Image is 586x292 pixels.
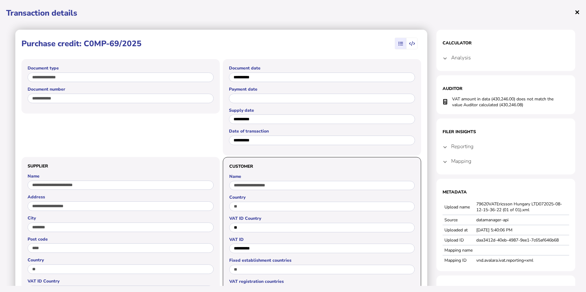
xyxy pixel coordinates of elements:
mat-button-toggle: View summary [395,38,406,49]
td: [DATE] 5:40:06 PM [474,225,569,235]
mat-expansion-panel-header: Reporting [443,139,569,154]
mat-button-toggle: View transaction data [406,38,417,49]
label: VAT ID Country [28,278,214,284]
h1: Purchase credit: C0MP-69/2025 [21,38,142,49]
label: Document number [28,86,214,92]
label: Name [229,174,415,179]
label: Country [229,194,415,200]
label: VAT registration countries [229,279,415,284]
td: Upload ID [443,235,474,245]
h4: Mapping [451,158,471,165]
td: VAT amount in data (430,246.00) does not match the value Auditor calculated (430,246.08) [452,96,554,108]
td: datamanager-api [474,215,569,225]
label: Name [28,173,214,179]
label: Address [28,194,214,200]
h4: Reporting [451,143,474,150]
span: × [575,6,580,18]
label: Payment date [229,86,415,92]
label: Country [28,257,214,263]
label: City [28,215,214,221]
mat-expansion-panel-header: Mapping [443,154,569,168]
label: Document date [229,65,415,71]
label: VAT ID Country [229,215,415,221]
h1: Auditor [443,86,569,92]
td: vnd.avalara.ivat.reporting+xml [474,255,569,265]
label: Post code [28,236,214,242]
h1: Calculator [443,40,569,46]
label: VAT ID [229,237,415,242]
td: Mapping ID [443,255,474,265]
h1: Metadata [443,189,569,195]
mat-expansion-panel-header: Analysis [443,50,569,65]
h3: Customer [229,163,415,169]
h4: Analysis [451,54,471,61]
label: Supply date [229,107,415,113]
td: Source [443,215,474,225]
h3: Supplier [28,163,214,169]
td: daa3412d-40eb-4987-9ee1-7c65af646b68 [474,235,569,245]
td: 79620VATEricsson Hungary LTD072025-08-12-15-36-22 (01 of 01).xml [474,199,569,215]
label: Date of transaction [229,128,415,134]
label: Document type [28,65,214,71]
label: Fixed establishment countries [229,257,415,263]
td: Uploaded at [443,225,474,235]
td: Upload name [443,199,474,215]
h1: Transaction details [6,8,580,18]
h1: Filer Insights [443,129,569,135]
td: Mapping name [443,245,474,255]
